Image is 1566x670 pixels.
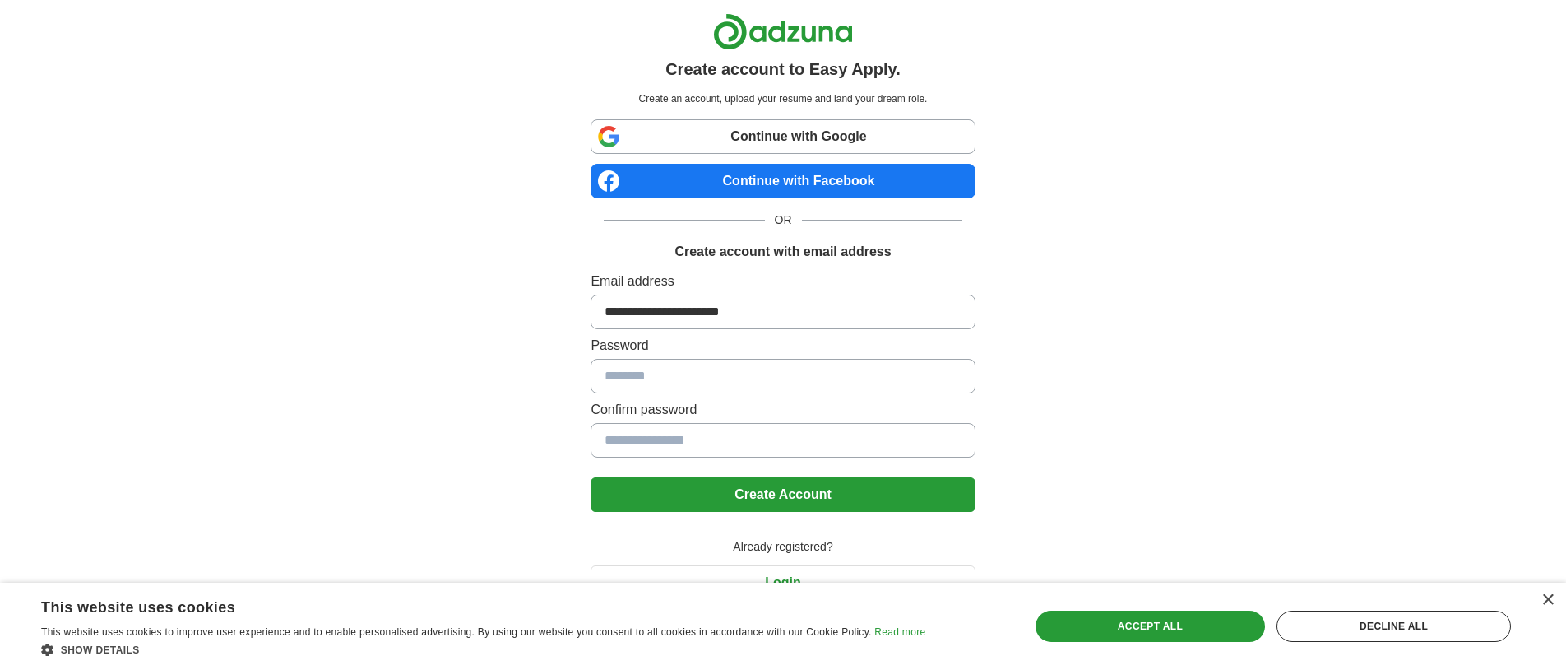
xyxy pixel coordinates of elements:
span: Show details [61,644,140,656]
a: Continue with Facebook [591,164,975,198]
p: Create an account, upload your resume and land your dream role. [594,91,971,106]
div: Show details [41,641,925,658]
h1: Create account to Easy Apply. [665,57,901,81]
button: Create Account [591,477,975,512]
span: OR [765,212,802,229]
div: This website uses cookies [41,593,884,617]
h1: Create account with email address [674,242,891,262]
a: Continue with Google [591,119,975,154]
button: Login [591,565,975,600]
a: Read more, opens a new window [874,626,925,638]
span: This website uses cookies to improve user experience and to enable personalised advertising. By u... [41,626,872,638]
label: Confirm password [591,400,975,420]
span: Already registered? [723,538,842,556]
label: Email address [591,272,975,291]
label: Password [591,336,975,356]
a: Login [591,575,975,589]
div: Accept all [1036,611,1265,642]
div: Close [1541,594,1554,607]
img: Adzuna logo [713,13,853,50]
div: Decline all [1276,611,1511,642]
